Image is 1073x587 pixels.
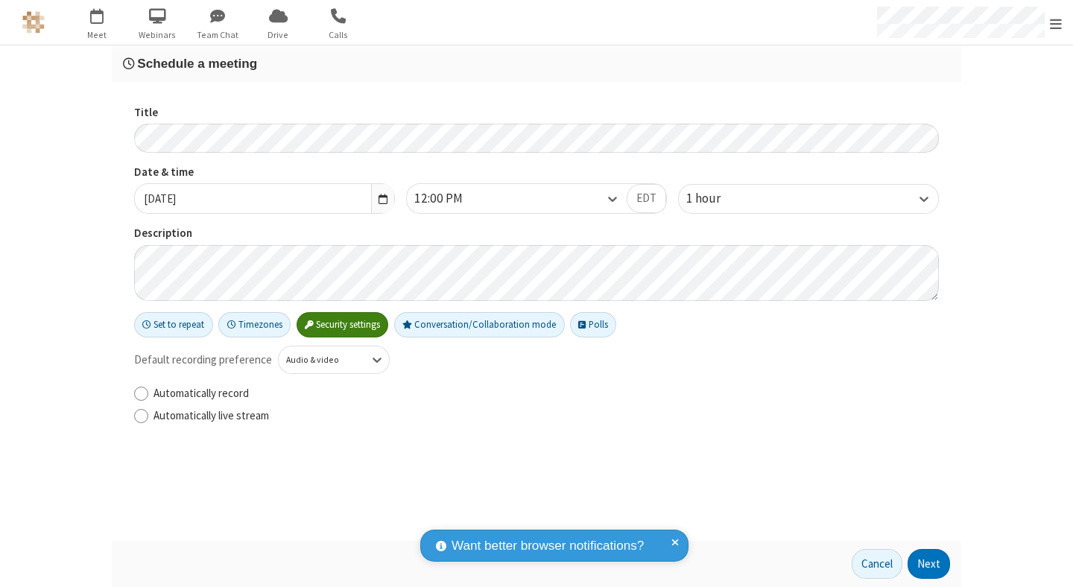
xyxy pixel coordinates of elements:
[137,56,257,71] span: Schedule a meeting
[570,312,616,337] button: Polls
[852,549,902,579] button: Cancel
[250,28,306,42] span: Drive
[130,28,186,42] span: Webinars
[297,312,389,337] button: Security settings
[414,189,488,209] div: 12:00 PM
[22,11,45,34] img: QA Selenium DO NOT DELETE OR CHANGE
[452,536,644,556] span: Want better browser notifications?
[908,549,950,579] button: Next
[134,104,939,121] label: Title
[1036,548,1062,577] iframe: Chat
[627,184,666,214] button: EDT
[134,352,272,369] span: Default recording preference
[311,28,367,42] span: Calls
[134,312,213,337] button: Set to repeat
[218,312,291,337] button: Timezones
[286,353,357,367] div: Audio & video
[134,164,395,181] label: Date & time
[394,312,565,337] button: Conversation/Collaboration mode
[134,225,939,242] label: Description
[190,28,246,42] span: Team Chat
[153,385,939,402] label: Automatically record
[153,407,939,425] label: Automatically live stream
[686,189,746,209] div: 1 hour
[69,28,125,42] span: Meet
